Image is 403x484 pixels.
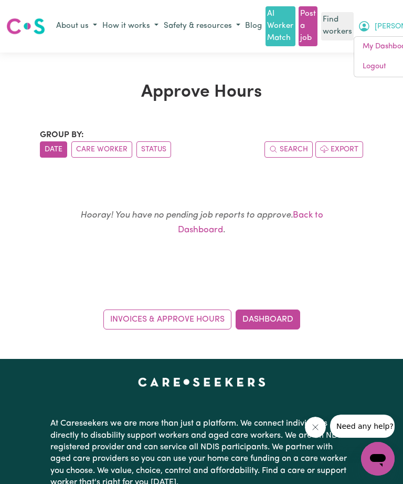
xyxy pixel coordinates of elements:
[40,141,67,158] button: sort invoices by date
[136,141,171,158] button: sort invoices by paid status
[299,6,317,46] a: Post a job
[305,417,326,438] iframe: Close message
[80,211,323,235] small: .
[40,82,363,103] h1: Approve Hours
[161,18,243,35] button: Safety & resources
[71,141,132,158] button: sort invoices by care worker
[243,18,264,35] a: Blog
[315,141,363,158] button: Export
[6,17,45,36] img: Careseekers logo
[361,442,395,476] iframe: Button to launch messaging window
[266,6,295,46] a: AI Worker Match
[138,378,266,386] a: Careseekers home page
[264,141,313,158] button: Search
[6,14,45,38] a: Careseekers logo
[100,18,161,35] button: How it works
[321,12,354,40] a: Find workers
[40,131,84,139] span: Group by:
[80,211,293,220] em: Hooray! You have no pending job reports to approve.
[54,18,100,35] button: About us
[103,310,231,329] a: Invoices & Approve Hours
[236,310,300,329] a: Dashboard
[330,415,395,438] iframe: Message from company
